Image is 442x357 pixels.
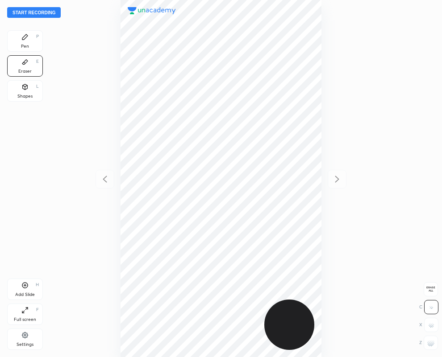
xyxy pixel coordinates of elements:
span: Erase all [424,286,438,292]
div: X [419,318,438,332]
div: P [36,34,39,39]
button: Start recording [7,7,61,18]
div: Z [419,336,438,350]
div: F [36,308,39,312]
div: H [36,283,39,287]
div: Full screen [14,317,36,322]
div: C [419,300,438,314]
div: Pen [21,44,29,49]
div: Shapes [17,94,33,98]
div: Eraser [18,69,32,74]
div: Add Slide [15,292,35,297]
div: Settings [17,342,33,347]
img: logo.38c385cc.svg [128,7,176,14]
div: E [36,59,39,64]
div: L [36,84,39,89]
